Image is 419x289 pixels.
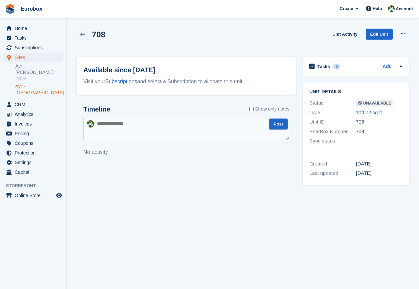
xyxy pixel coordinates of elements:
a: menu [3,119,63,129]
a: 10ft 72 sq ft [356,110,382,115]
a: menu [3,191,63,200]
a: menu [3,53,63,62]
span: Pricing [15,129,55,138]
p: No activity [83,148,289,156]
a: menu [3,129,63,138]
div: [DATE] [356,160,403,168]
h2: Available since [DATE] [83,65,289,75]
a: menu [3,24,63,33]
a: menu [3,43,63,52]
span: Sites [15,53,55,62]
a: Ayr - [PERSON_NAME] Drive [15,63,63,82]
img: Lorna Russell [87,120,94,128]
label: Show only notes [249,106,289,113]
a: menu [3,167,63,177]
span: Coupons [15,139,55,148]
div: Created [309,160,356,168]
a: Ayr - [GEOGRAPHIC_DATA] [15,83,63,96]
div: Unit ID [309,118,356,126]
span: Subscriptions [15,43,55,52]
a: Edit Unit [366,29,393,40]
span: Analytics [15,110,55,119]
div: Sync status [309,137,356,145]
h2: 708 [92,30,105,39]
div: BearBox Number [309,128,356,136]
a: menu [3,148,63,157]
span: Storefront [6,182,66,189]
div: 708 [356,128,403,136]
a: menu [3,158,63,167]
span: Protection [15,148,55,157]
a: menu [3,33,63,43]
span: Home [15,24,55,33]
span: Invoices [15,119,55,129]
a: Unit Activity [330,29,360,40]
a: Preview store [55,191,63,199]
span: Tasks [15,33,55,43]
span: Help [373,5,382,12]
span: CRM [15,100,55,109]
a: menu [3,100,63,109]
div: [DATE] [356,169,403,177]
h2: Tasks [317,64,330,70]
span: Unavailable [356,100,393,107]
span: Online Store [15,191,55,200]
div: 0 [333,64,341,70]
div: Status [309,99,356,107]
div: Visit your and select a Subscription to allocate this unit. [83,78,289,86]
a: Eurobox [18,3,45,14]
h2: Unit details [309,89,402,95]
button: Post [269,119,288,130]
a: menu [3,110,63,119]
span: Capital [15,167,55,177]
span: Settings [15,158,55,167]
img: stora-icon-8386f47178a22dfd0bd8f6a31ec36ba5ce8667c1dd55bd0f319d3a0aa187defe.svg [5,4,15,14]
div: Last updated [309,169,356,177]
img: Lorna Russell [388,5,395,12]
div: 708 [356,118,403,126]
span: Create [340,5,353,12]
h2: Timeline [83,106,110,113]
a: menu [3,139,63,148]
div: Type [309,109,356,117]
span: Account [396,6,413,12]
a: Subscriptions [105,79,137,84]
a: Add [383,63,392,71]
input: Show only notes [249,106,254,113]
